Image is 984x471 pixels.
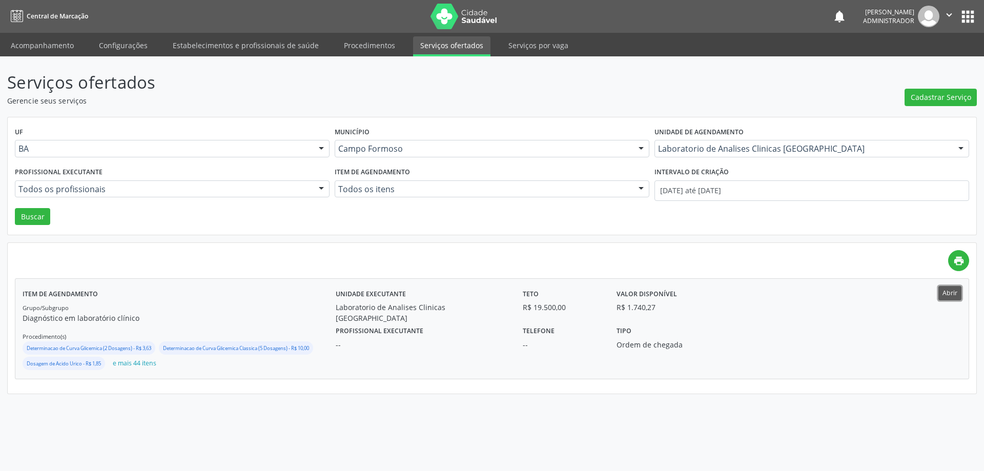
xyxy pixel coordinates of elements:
span: BA [18,144,309,154]
button: notifications [832,9,847,24]
i:  [944,9,955,21]
label: Unidade de agendamento [654,125,744,140]
small: Determinacao de Curva Glicemica (2 Dosagens) - R$ 3,63 [27,345,151,352]
div: R$ 19.500,00 [523,302,602,313]
label: Tipo [617,323,631,339]
small: Procedimento(s) [23,333,66,340]
a: Acompanhamento [4,36,81,54]
small: Grupo/Subgrupo [23,304,69,312]
button: apps [959,8,977,26]
span: Campo Formoso [338,144,628,154]
button: e mais 44 itens [109,357,160,371]
div: R$ 1.740,27 [617,302,655,313]
div: -- [336,339,509,350]
a: Estabelecimentos e profissionais de saúde [166,36,326,54]
img: img [918,6,939,27]
label: Item de agendamento [335,165,410,180]
input: Selecione um intervalo [654,180,969,201]
span: Laboratorio de Analises Clinicas [GEOGRAPHIC_DATA] [658,144,948,154]
small: Dosagem de Acido Urico - R$ 1,85 [27,360,101,367]
label: Telefone [523,323,555,339]
span: Central de Marcação [27,12,88,21]
p: Gerencie seus serviços [7,95,686,106]
label: Intervalo de criação [654,165,729,180]
i: print [953,255,965,267]
a: Procedimentos [337,36,402,54]
span: Cadastrar Serviço [911,92,971,103]
div: Ordem de chegada [617,339,743,350]
span: Administrador [863,16,914,25]
label: Item de agendamento [23,286,98,302]
span: Todos os itens [338,184,628,194]
span: Todos os profissionais [18,184,309,194]
button: Abrir [938,286,961,300]
small: Determinacao de Curva Glicemica Classica (5 Dosagens) - R$ 10,00 [163,345,309,352]
button: Cadastrar Serviço [905,89,977,106]
p: Serviços ofertados [7,70,686,95]
a: Central de Marcação [7,8,88,25]
label: Teto [523,286,539,302]
label: Profissional executante [15,165,102,180]
p: Diagnóstico em laboratório clínico [23,313,336,323]
label: Valor disponível [617,286,677,302]
div: Laboratorio de Analises Clinicas [GEOGRAPHIC_DATA] [336,302,509,323]
div: -- [523,339,602,350]
label: UF [15,125,23,140]
label: Profissional executante [336,323,423,339]
a: print [948,250,969,271]
div: [PERSON_NAME] [863,8,914,16]
label: Município [335,125,370,140]
a: Serviços ofertados [413,36,490,56]
label: Unidade executante [336,286,406,302]
a: Configurações [92,36,155,54]
button:  [939,6,959,27]
a: Serviços por vaga [501,36,576,54]
button: Buscar [15,208,50,226]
